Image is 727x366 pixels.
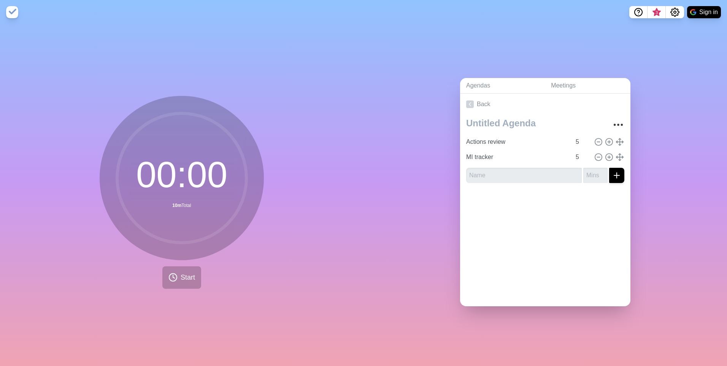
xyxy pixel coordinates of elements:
button: Help [629,6,648,18]
span: 3 [654,10,660,16]
img: google logo [690,9,696,15]
button: What’s new [648,6,666,18]
button: Start [162,266,201,289]
img: timeblocks logo [6,6,18,18]
input: Name [463,150,571,165]
button: Sign in [687,6,721,18]
span: Start [181,272,195,283]
input: Name [466,168,582,183]
a: Meetings [545,78,630,94]
input: Name [463,134,571,150]
button: Settings [666,6,684,18]
input: Mins [573,134,591,150]
a: Agendas [460,78,545,94]
input: Mins [583,168,608,183]
button: More [611,117,626,132]
a: Back [460,94,630,115]
input: Mins [573,150,591,165]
